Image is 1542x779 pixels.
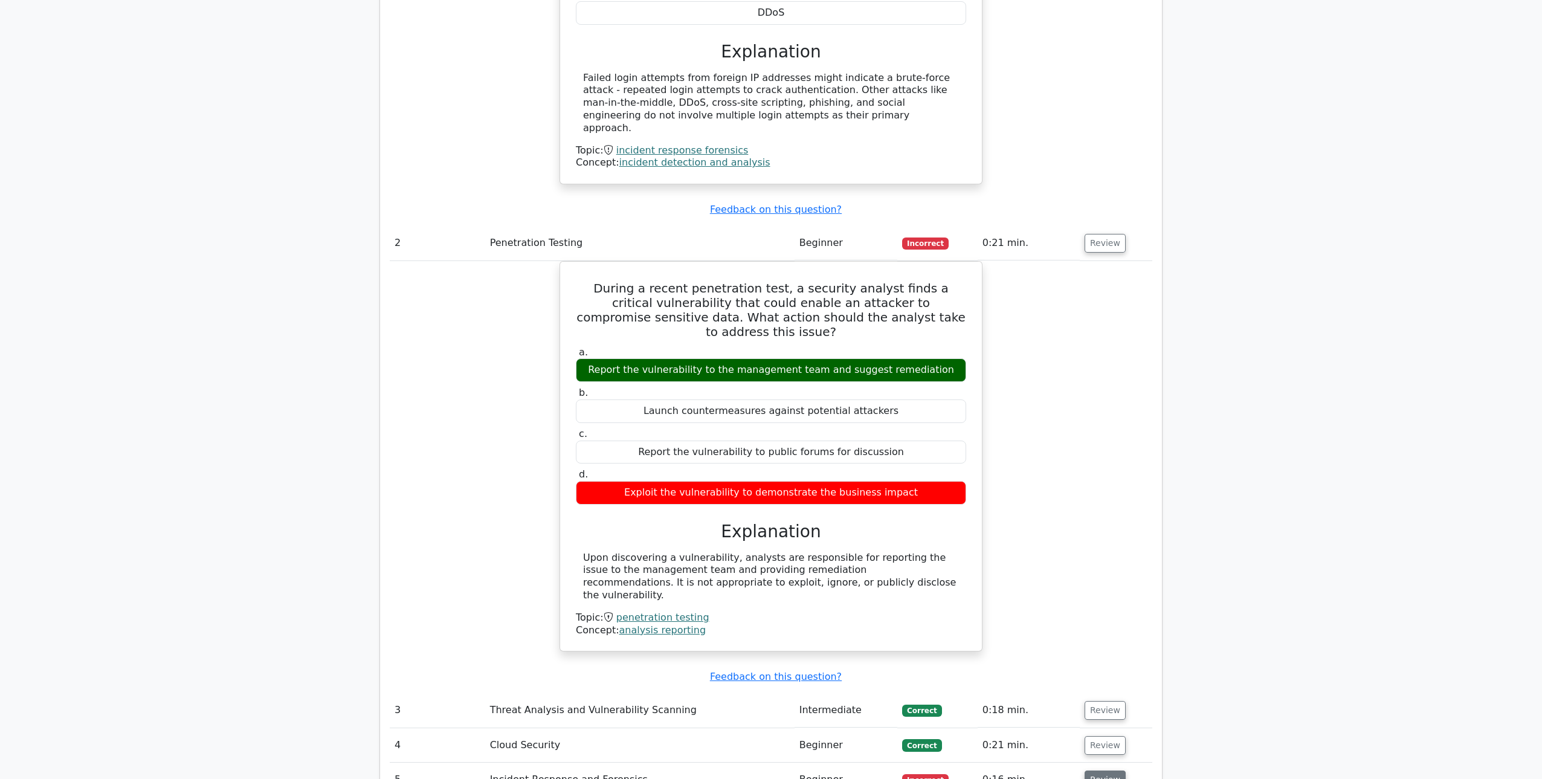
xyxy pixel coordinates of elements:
[1085,701,1126,720] button: Review
[583,552,959,602] div: Upon discovering a vulnerability, analysts are responsible for reporting the issue to the managem...
[710,204,842,215] a: Feedback on this question?
[583,42,959,62] h3: Explanation
[579,428,587,439] span: c.
[795,728,897,763] td: Beginner
[390,728,485,763] td: 4
[616,612,709,623] a: penetration testing
[576,399,966,423] div: Launch countermeasures against potential attackers
[576,441,966,464] div: Report the vulnerability to public forums for discussion
[583,72,959,135] div: Failed login attempts from foreign IP addresses might indicate a brute-force attack - repeated lo...
[1085,736,1126,755] button: Review
[616,144,749,156] a: incident response forensics
[795,693,897,728] td: Intermediate
[576,144,966,157] div: Topic:
[902,739,941,751] span: Correct
[902,705,941,717] span: Correct
[978,728,1080,763] td: 0:21 min.
[579,468,588,480] span: d.
[619,157,770,168] a: incident detection and analysis
[576,358,966,382] div: Report the vulnerability to the management team and suggest remediation
[576,612,966,624] div: Topic:
[978,226,1080,260] td: 0:21 min.
[485,728,795,763] td: Cloud Security
[579,387,588,398] span: b.
[710,671,842,682] a: Feedback on this question?
[576,1,966,25] div: DDoS
[576,157,966,169] div: Concept:
[576,481,966,505] div: Exploit the vulnerability to demonstrate the business impact
[978,693,1080,728] td: 0:18 min.
[576,624,966,637] div: Concept:
[485,693,795,728] td: Threat Analysis and Vulnerability Scanning
[795,226,897,260] td: Beginner
[619,624,706,636] a: analysis reporting
[390,693,485,728] td: 3
[575,281,967,339] h5: During a recent penetration test, a security analyst finds a critical vulnerability that could en...
[390,226,485,260] td: 2
[583,522,959,542] h3: Explanation
[485,226,795,260] td: Penetration Testing
[902,238,949,250] span: Incorrect
[579,346,588,358] span: a.
[1085,234,1126,253] button: Review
